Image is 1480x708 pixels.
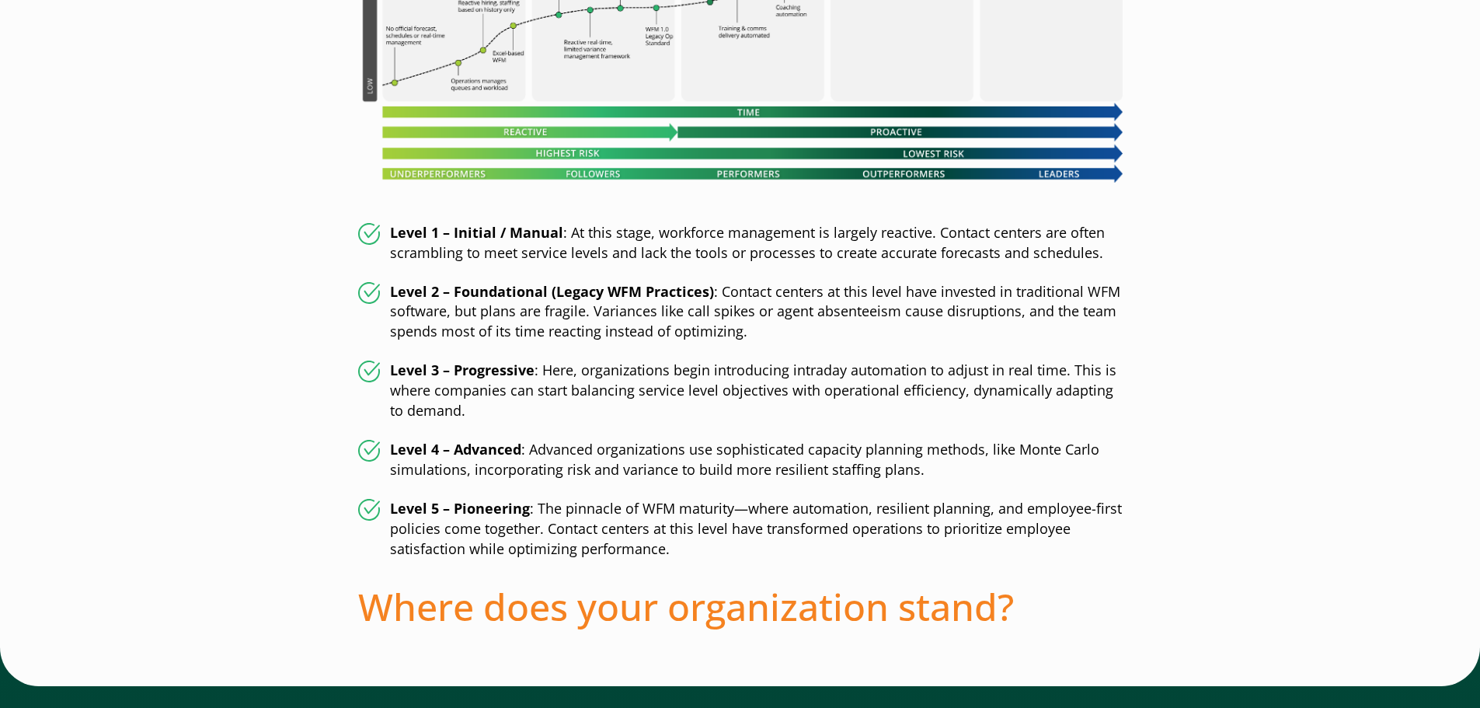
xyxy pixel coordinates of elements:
[358,584,1123,630] h2: Where does your organization stand?
[358,282,1123,343] li: : Contact centers at this level have invested in traditional WFM software, but plans are fragile....
[390,223,563,242] strong: Level 1 – Initial / Manual
[358,361,1123,421] li: : Here, organizations begin introducing intraday automation to adjust in real time. This is where...
[390,440,521,459] strong: Level 4 – Advanced
[358,223,1123,263] li: : At this stage, workforce management is largely reactive. Contact centers are often scrambling t...
[358,499,1123,560] li: : The pinnacle of WFM maturity—where automation, resilient planning, and employee-first policies ...
[358,440,1123,480] li: : Advanced organizations use sophisticated capacity planning methods, like Monte Carlo simulation...
[390,361,535,379] strong: Level 3 – Progressive
[390,282,714,301] strong: Level 2 – Foundational (Legacy WFM Practices)
[390,499,530,518] strong: Level 5 – Pioneering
